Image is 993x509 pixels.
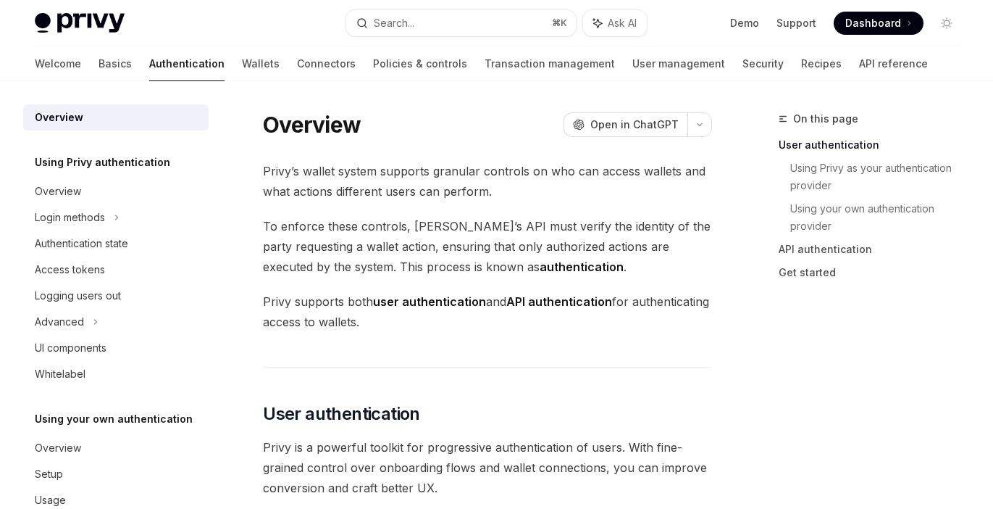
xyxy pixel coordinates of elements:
[35,13,125,33] img: light logo
[35,109,83,126] div: Overview
[23,435,209,461] a: Overview
[149,46,225,81] a: Authentication
[935,12,958,35] button: Toggle dark mode
[632,46,725,81] a: User management
[346,10,575,36] button: Search...⌘K
[373,46,467,81] a: Policies & controls
[793,110,858,128] span: On this page
[373,294,486,309] strong: user authentication
[779,261,970,284] a: Get started
[35,339,106,357] div: UI components
[552,17,567,29] span: ⌘ K
[776,16,816,30] a: Support
[374,15,414,32] div: Search...
[297,46,356,81] a: Connectors
[23,178,209,204] a: Overview
[730,16,759,30] a: Demo
[35,209,105,226] div: Login methods
[35,439,81,457] div: Overview
[583,10,647,36] button: Ask AI
[742,46,784,81] a: Security
[35,287,121,305] div: Logging users out
[563,112,687,137] button: Open in ChatGPT
[35,492,66,509] div: Usage
[242,46,280,81] a: Wallets
[23,231,209,257] a: Authentication state
[35,154,170,171] h5: Using Privy authentication
[23,335,209,361] a: UI components
[540,260,624,274] strong: authentication
[590,117,679,132] span: Open in ChatGPT
[608,16,637,30] span: Ask AI
[790,197,970,238] a: Using your own authentication provider
[801,46,842,81] a: Recipes
[506,294,612,309] strong: API authentication
[35,235,128,252] div: Authentication state
[35,261,105,278] div: Access tokens
[35,465,63,483] div: Setup
[99,46,132,81] a: Basics
[263,402,420,426] span: User authentication
[23,461,209,487] a: Setup
[859,46,928,81] a: API reference
[35,313,84,331] div: Advanced
[23,283,209,309] a: Logging users out
[35,410,193,428] h5: Using your own authentication
[779,238,970,261] a: API authentication
[779,133,970,157] a: User authentication
[35,183,81,200] div: Overview
[263,112,361,138] h1: Overview
[35,46,81,81] a: Welcome
[485,46,615,81] a: Transaction management
[790,157,970,197] a: Using Privy as your authentication provider
[263,161,712,202] span: Privy’s wallet system supports granular controls on who can access wallets and what actions diffe...
[845,16,901,30] span: Dashboard
[23,361,209,387] a: Whitelabel
[263,291,712,332] span: Privy supports both and for authenticating access to wallets.
[35,365,85,383] div: Whitelabel
[263,216,712,277] span: To enforce these controls, [PERSON_NAME]’s API must verify the identity of the party requesting a...
[23,104,209,131] a: Overview
[834,12,923,35] a: Dashboard
[263,437,712,498] span: Privy is a powerful toolkit for progressive authentication of users. With fine-grained control ov...
[23,257,209,283] a: Access tokens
